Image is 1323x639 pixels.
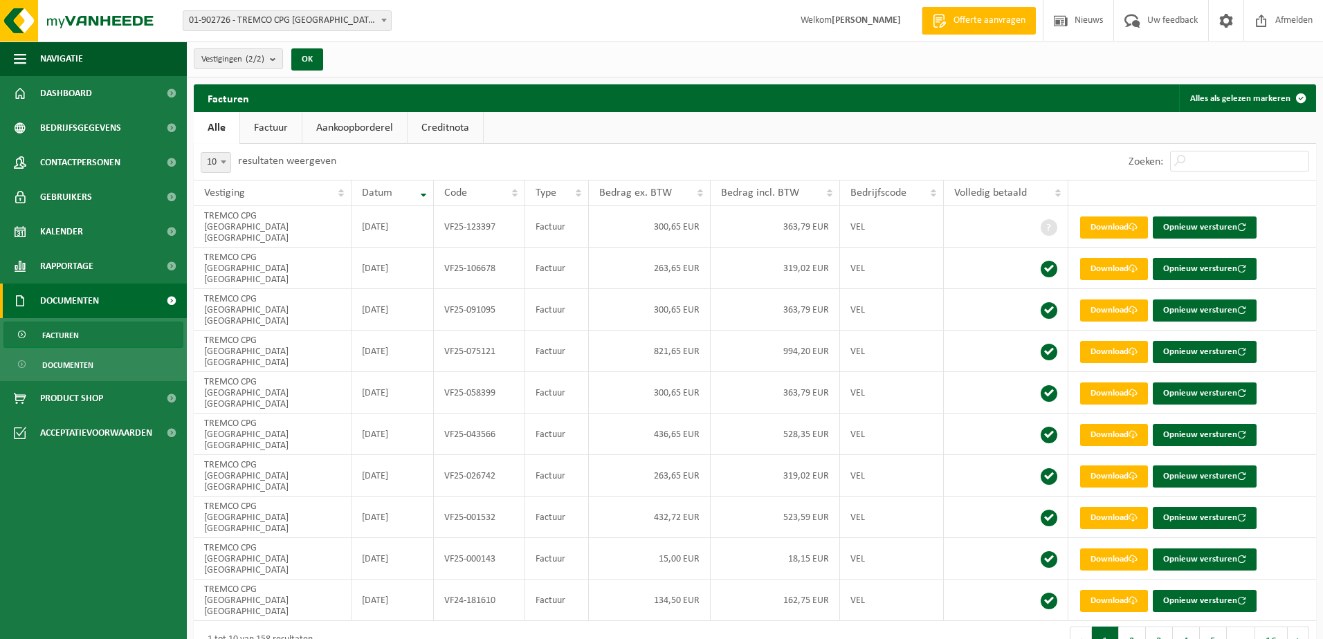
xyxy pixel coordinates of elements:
[40,284,99,318] span: Documenten
[711,206,840,248] td: 363,79 EUR
[840,455,944,497] td: VEL
[1179,84,1315,112] button: Alles als gelezen markeren
[525,331,589,372] td: Factuur
[711,289,840,331] td: 363,79 EUR
[1153,424,1257,446] button: Opnieuw versturen
[3,322,183,348] a: Facturen
[711,538,840,580] td: 18,15 EUR
[3,351,183,378] a: Documenten
[1080,299,1148,322] a: Download
[950,14,1029,28] span: Offerte aanvragen
[525,455,589,497] td: Factuur
[40,381,103,416] span: Product Shop
[840,289,944,331] td: VEL
[434,497,525,538] td: VF25-001532
[434,372,525,414] td: VF25-058399
[352,455,434,497] td: [DATE]
[444,187,467,198] span: Code
[525,414,589,455] td: Factuur
[194,331,352,372] td: TREMCO CPG [GEOGRAPHIC_DATA] [GEOGRAPHIC_DATA]
[1080,216,1148,239] a: Download
[352,331,434,372] td: [DATE]
[589,414,711,455] td: 436,65 EUR
[711,580,840,621] td: 162,75 EUR
[352,414,434,455] td: [DATE]
[711,497,840,538] td: 523,59 EUR
[599,187,672,198] span: Bedrag ex. BTW
[525,289,589,331] td: Factuur
[711,248,840,289] td: 319,02 EUR
[525,206,589,248] td: Factuur
[1153,548,1257,571] button: Opnieuw versturen
[194,580,352,621] td: TREMCO CPG [GEOGRAPHIC_DATA] [GEOGRAPHIC_DATA]
[201,49,264,70] span: Vestigingen
[589,455,711,497] td: 263,65 EUR
[1080,507,1148,529] a: Download
[1080,382,1148,405] a: Download
[589,580,711,621] td: 134,50 EUR
[238,156,336,167] label: resultaten weergeven
[1153,216,1257,239] button: Opnieuw versturen
[434,289,525,331] td: VF25-091095
[1153,258,1257,280] button: Opnieuw versturen
[194,289,352,331] td: TREMCO CPG [GEOGRAPHIC_DATA] [GEOGRAPHIC_DATA]
[536,187,556,198] span: Type
[1153,382,1257,405] button: Opnieuw versturen
[194,206,352,248] td: TREMCO CPG [GEOGRAPHIC_DATA] [GEOGRAPHIC_DATA]
[1080,590,1148,612] a: Download
[525,497,589,538] td: Factuur
[40,180,92,214] span: Gebruikers
[204,187,245,198] span: Vestiging
[194,497,352,538] td: TREMCO CPG [GEOGRAPHIC_DATA] [GEOGRAPHIC_DATA]
[1080,341,1148,363] a: Download
[711,372,840,414] td: 363,79 EUR
[434,206,525,248] td: VF25-123397
[40,111,121,145] span: Bedrijfsgegevens
[840,248,944,289] td: VEL
[352,248,434,289] td: [DATE]
[434,538,525,580] td: VF25-000143
[1153,341,1257,363] button: Opnieuw versturen
[352,538,434,580] td: [DATE]
[42,352,93,378] span: Documenten
[589,206,711,248] td: 300,65 EUR
[840,372,944,414] td: VEL
[194,414,352,455] td: TREMCO CPG [GEOGRAPHIC_DATA] [GEOGRAPHIC_DATA]
[840,206,944,248] td: VEL
[525,248,589,289] td: Factuur
[589,289,711,331] td: 300,65 EUR
[302,112,407,144] a: Aankoopborderel
[194,112,239,144] a: Alle
[183,10,392,31] span: 01-902726 - TREMCO CPG BELGIUM NV - TIELT
[194,248,352,289] td: TREMCO CPG [GEOGRAPHIC_DATA] [GEOGRAPHIC_DATA]
[840,331,944,372] td: VEL
[40,249,93,284] span: Rapportage
[408,112,483,144] a: Creditnota
[1153,507,1257,529] button: Opnieuw versturen
[434,248,525,289] td: VF25-106678
[840,580,944,621] td: VEL
[40,41,83,76] span: Navigatie
[1080,548,1148,571] a: Download
[201,153,230,172] span: 10
[434,414,525,455] td: VF25-043566
[352,497,434,538] td: [DATE]
[711,331,840,372] td: 994,20 EUR
[194,84,263,111] h2: Facturen
[589,538,711,580] td: 15,00 EUR
[194,48,283,69] button: Vestigingen(2/2)
[1080,465,1148,488] a: Download
[40,145,120,180] span: Contactpersonen
[42,322,79,349] span: Facturen
[589,497,711,538] td: 432,72 EUR
[40,214,83,249] span: Kalender
[589,372,711,414] td: 300,65 EUR
[1080,424,1148,446] a: Download
[291,48,323,71] button: OK
[840,538,944,580] td: VEL
[721,187,799,198] span: Bedrag incl. BTW
[840,497,944,538] td: VEL
[589,248,711,289] td: 263,65 EUR
[434,580,525,621] td: VF24-181610
[922,7,1036,35] a: Offerte aanvragen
